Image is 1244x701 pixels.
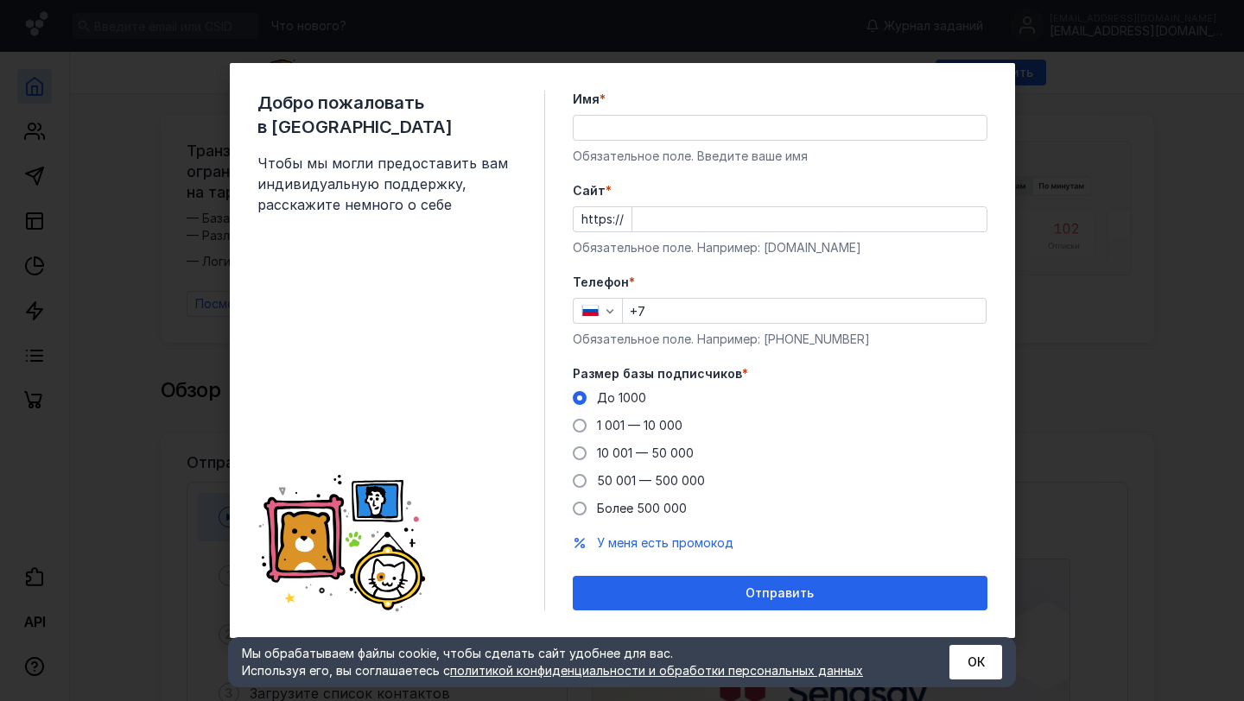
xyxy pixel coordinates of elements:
[242,645,907,679] div: Мы обрабатываем файлы cookie, чтобы сделать сайт удобнее для вас. Используя его, вы соглашаетесь c
[573,331,987,348] div: Обязательное поле. Например: [PHONE_NUMBER]
[573,365,742,382] span: Размер базы подписчиков
[573,148,987,165] div: Обязательное поле. Введите ваше имя
[257,91,517,139] span: Добро пожаловать в [GEOGRAPHIC_DATA]
[597,501,687,515] span: Более 500 000
[597,534,733,552] button: У меня есть промокод
[597,390,646,405] span: До 1000
[597,418,682,433] span: 1 001 — 10 000
[597,473,705,488] span: 50 001 — 500 000
[573,576,987,610] button: Отправить
[573,239,987,256] div: Обязательное поле. Например: [DOMAIN_NAME]
[573,91,600,108] span: Имя
[746,586,814,601] span: Отправить
[597,445,694,460] span: 10 001 — 50 000
[573,182,606,199] span: Cайт
[597,535,733,550] span: У меня есть промокод
[573,274,629,291] span: Телефон
[257,153,517,215] span: Чтобы мы могли предоставить вам индивидуальную поддержку, расскажите немного о себе
[450,663,863,678] a: политикой конфиденциальности и обработки персональных данных
[949,645,1002,679] button: ОК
